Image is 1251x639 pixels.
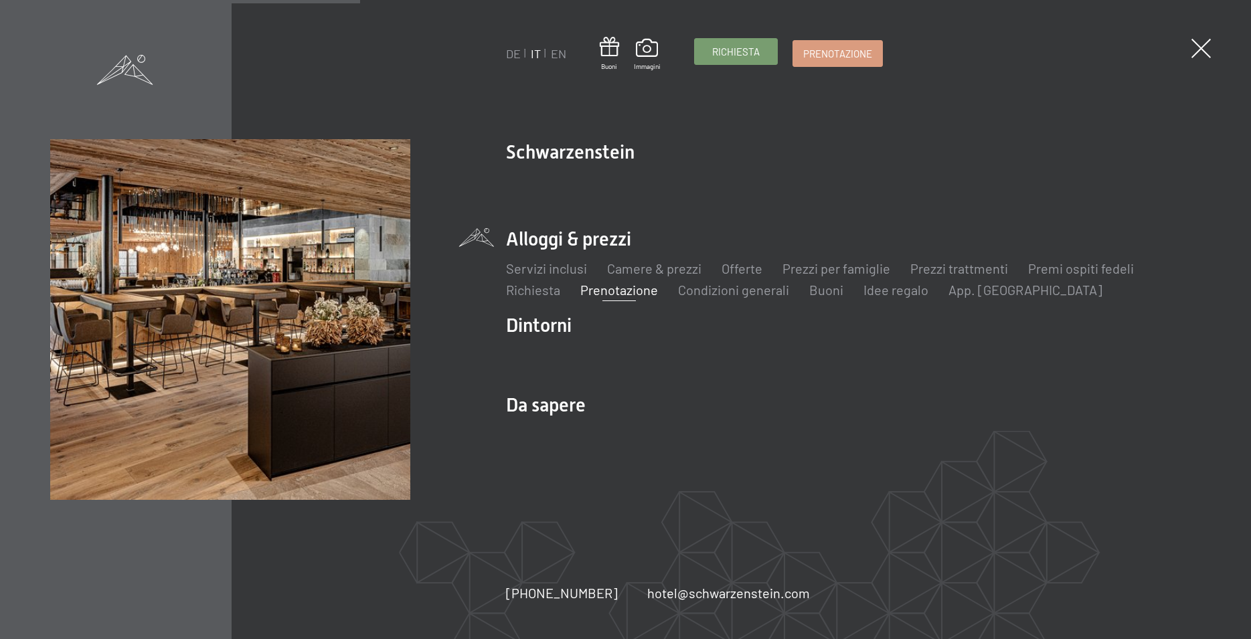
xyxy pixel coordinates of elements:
[506,260,587,276] a: Servizi inclusi
[551,46,566,61] a: EN
[600,37,619,71] a: Buoni
[506,583,618,602] a: [PHONE_NUMBER]
[809,282,843,298] a: Buoni
[506,282,560,298] a: Richiesta
[607,260,701,276] a: Camere & prezzi
[948,282,1102,298] a: App. [GEOGRAPHIC_DATA]
[910,260,1008,276] a: Prezzi trattmenti
[1028,260,1134,276] a: Premi ospiti fedeli
[803,47,872,61] span: Prenotazione
[678,282,789,298] a: Condizioni generali
[634,39,661,71] a: Immagini
[580,282,658,298] a: Prenotazione
[506,46,521,61] a: DE
[695,39,777,64] a: Richiesta
[647,583,810,602] a: hotel@schwarzenstein.com
[600,62,619,71] span: Buoni
[506,585,618,601] span: [PHONE_NUMBER]
[531,46,541,61] a: IT
[793,41,882,66] a: Prenotazione
[712,45,760,59] span: Richiesta
[722,260,762,276] a: Offerte
[634,62,661,71] span: Immagini
[782,260,890,276] a: Prezzi per famiglie
[863,282,928,298] a: Idee regalo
